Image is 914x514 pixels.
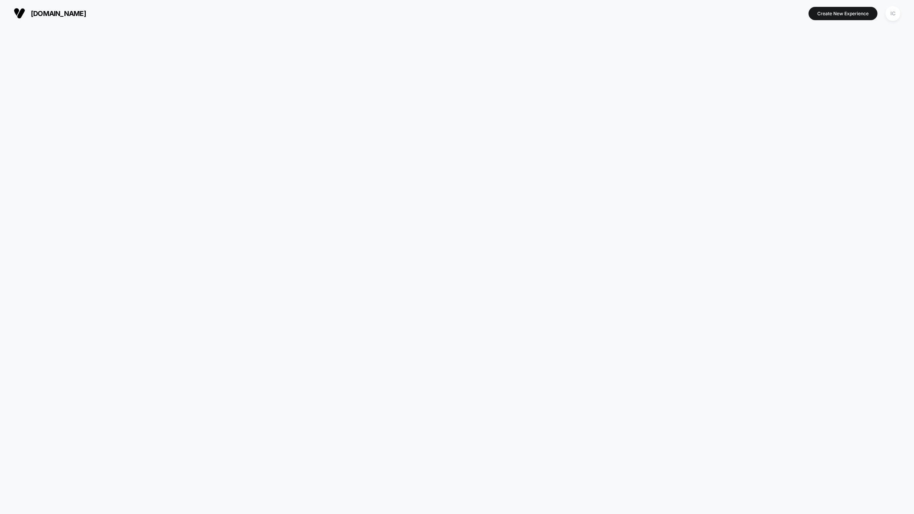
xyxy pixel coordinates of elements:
div: IC [885,6,900,21]
button: [DOMAIN_NAME] [11,7,88,19]
button: Create New Experience [809,7,877,20]
span: [DOMAIN_NAME] [31,10,86,18]
button: IC [883,6,903,21]
img: Visually logo [14,8,25,19]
